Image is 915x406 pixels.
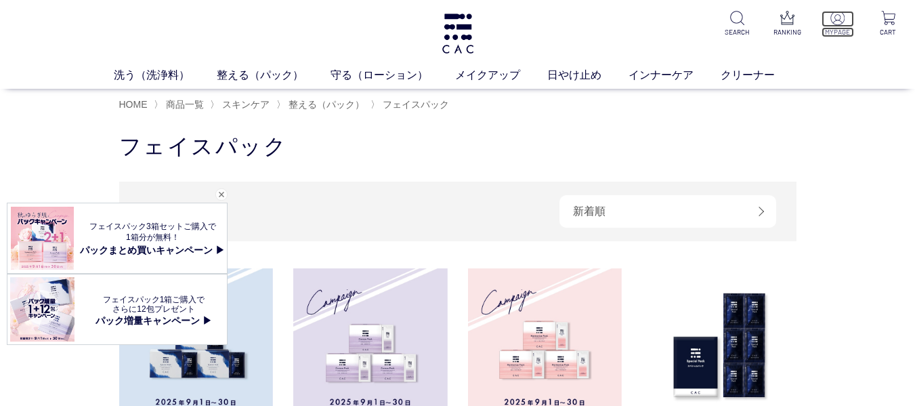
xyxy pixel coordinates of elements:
[629,67,721,83] a: インナーケア
[559,195,776,228] div: 新着順
[119,132,796,161] h1: フェイスパック
[440,14,475,54] img: logo
[119,99,148,110] a: HOME
[219,99,270,110] a: スキンケア
[140,201,148,222] span: 7
[154,98,207,111] li: 〉
[222,99,270,110] span: スキンケア
[289,99,364,110] span: 整える（パック）
[872,27,904,37] p: CART
[872,11,904,37] a: CART
[276,98,368,111] li: 〉
[114,67,217,83] a: 洗う（洗浄料）
[721,11,754,37] a: SEARCH
[455,67,547,83] a: メイクアップ
[331,67,455,83] a: 守る（ローション）
[822,11,854,37] a: MYPAGE
[383,99,449,110] span: フェイスパック
[210,98,273,111] li: 〉
[370,98,452,111] li: 〉
[286,99,364,110] a: 整える（パック）
[217,67,331,83] a: 整える（パック）
[771,11,804,37] a: RANKING
[547,67,629,83] a: 日やけ止め
[822,27,854,37] p: MYPAGE
[380,99,449,110] a: フェイスパック
[721,67,802,83] a: クリーナー
[163,99,204,110] a: 商品一覧
[771,27,804,37] p: RANKING
[721,27,754,37] p: SEARCH
[166,99,204,110] span: 商品一覧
